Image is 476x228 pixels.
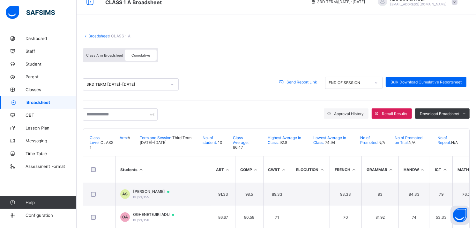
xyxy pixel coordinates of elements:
th: FRENCH [330,156,361,183]
td: 91.33 [211,183,235,206]
span: Student [26,61,77,67]
a: Broadsheet [88,34,109,38]
span: Lesson Plan [26,125,77,130]
span: [PERSON_NAME] [133,189,175,194]
th: COMP [235,156,263,183]
span: Bulk Download Cumulative Reportsheet [390,80,462,84]
td: 89.33 [263,183,291,206]
span: Lowest Average in Class: [313,135,346,145]
i: Sort in Ascending Order [388,167,394,172]
span: AS [123,192,128,196]
span: No. of student: [203,135,217,145]
span: Arm: [120,135,128,140]
td: 93 [361,183,398,206]
span: Highest Average in Class: [268,135,301,145]
i: Sort in Ascending Order [225,167,230,172]
span: Send Report Link [286,80,317,84]
i: Sort in Ascending Order [253,167,258,172]
span: / CLASS 1 A [109,34,130,38]
div: END OF SESSION [329,81,371,85]
i: Sort in Ascending Order [442,167,448,172]
span: A [128,135,130,140]
td: _ [291,183,330,206]
td: 79 [430,183,452,206]
div: 3RD TERM [DATE]-[DATE] [86,82,167,87]
th: ELOCUTION [291,156,330,183]
span: 74.94 [324,140,335,145]
span: Approval History [334,111,364,116]
i: Sort in Ascending Order [319,167,325,172]
th: ART [211,156,235,183]
span: No of Repeat: [437,135,451,145]
span: CLASS 1 [90,140,114,150]
th: Students [115,156,211,183]
span: Time Table [26,151,77,156]
th: HANDW [398,156,430,183]
span: Messaging [26,138,77,143]
span: Parent [26,74,77,79]
span: Term and Session: [140,135,172,140]
span: Recall Results [382,111,407,116]
th: GRAMMAR [361,156,398,183]
i: Sort in Ascending Order [351,167,357,172]
th: ICT [430,156,452,183]
span: Help [26,200,76,205]
span: Configuration [26,213,76,218]
span: Cumulative [131,53,150,58]
span: N/A [378,140,385,145]
span: Dashboard [26,36,77,41]
span: OA [122,215,128,219]
span: CBT [26,113,77,118]
span: N/A [451,140,458,145]
span: Classes [26,87,77,92]
span: No of Promoted on Trial: [395,135,422,145]
span: OGHENETEJIRI ADU [133,212,180,217]
span: Broadsheet [26,100,77,105]
span: BH/21/155 [133,195,149,199]
span: 10 [217,140,222,145]
span: Third Term [DATE]-[DATE] [140,135,191,145]
button: Open asap [450,206,470,225]
th: CWRT [263,156,291,183]
span: BH/21/156 [133,218,149,222]
span: No of Promoted: [360,135,378,145]
span: Class Arm Broadsheet [86,53,123,58]
i: Sort in Ascending Order [420,167,425,172]
span: [EMAIL_ADDRESS][DOMAIN_NAME] [390,2,447,6]
img: safsims [6,6,55,19]
td: 93.33 [330,183,361,206]
span: Staff [26,49,77,54]
span: N/A [409,140,415,145]
td: 84.33 [398,183,430,206]
span: Download Broadsheet [420,111,459,116]
i: Sort in Ascending Order [281,167,286,172]
span: 86.47 [233,145,243,150]
td: 98.5 [235,183,263,206]
span: Class Level: [90,135,100,145]
i: Sort Ascending [138,167,144,172]
span: 92.8 [279,140,287,145]
span: Class Average: [233,135,249,145]
span: Assessment Format [26,164,77,169]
